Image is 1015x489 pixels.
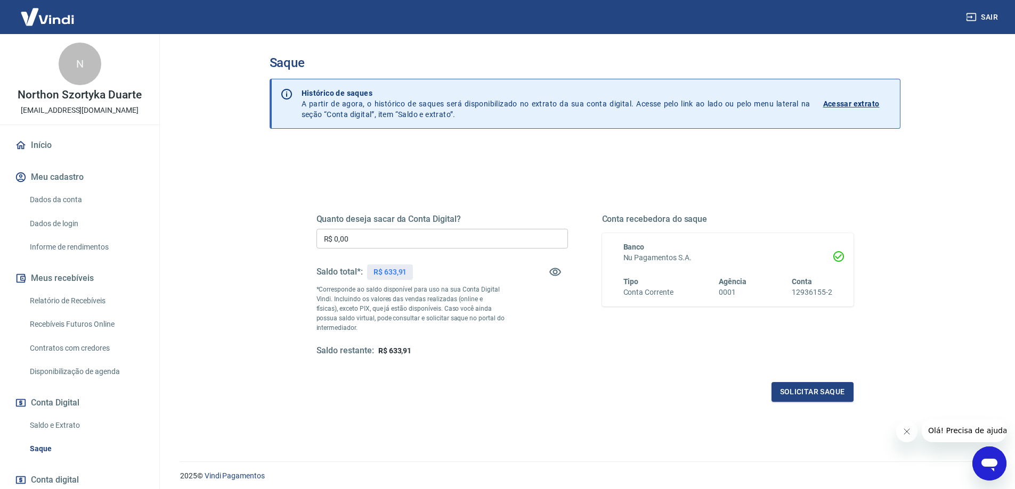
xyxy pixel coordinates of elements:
img: Vindi [13,1,82,33]
span: Agência [719,277,746,286]
button: Solicitar saque [772,382,854,402]
h6: Nu Pagamentos S.A. [623,252,832,263]
span: Tipo [623,277,639,286]
a: Início [13,134,147,157]
h5: Saldo total*: [316,267,363,277]
h3: Saque [270,55,900,70]
a: Vindi Pagamentos [205,471,265,480]
span: Conta digital [31,473,79,487]
p: Northon Szortyka Duarte [18,89,142,101]
span: Olá! Precisa de ajuda? [6,7,90,16]
p: Histórico de saques [302,88,810,98]
span: Banco [623,243,645,251]
button: Meus recebíveis [13,267,147,290]
button: Conta Digital [13,391,147,415]
a: Saldo e Extrato [26,415,147,436]
a: Acessar extrato [823,88,891,120]
a: Informe de rendimentos [26,236,147,258]
h5: Quanto deseja sacar da Conta Digital? [316,214,568,225]
iframe: Botão para abrir a janela de mensagens [972,446,1006,480]
h6: Conta Corrente [623,287,673,298]
div: N [59,43,101,85]
a: Recebíveis Futuros Online [26,313,147,335]
button: Meu cadastro [13,165,147,189]
iframe: Fechar mensagem [896,421,917,442]
span: Conta [792,277,812,286]
a: Disponibilização de agenda [26,361,147,383]
iframe: Mensagem da empresa [922,419,1006,442]
p: Acessar extrato [823,98,880,109]
h6: 0001 [719,287,746,298]
p: *Corresponde ao saldo disponível para uso na sua Conta Digital Vindi. Incluindo os valores das ve... [316,285,505,333]
span: R$ 633,91 [378,346,412,355]
h5: Conta recebedora do saque [602,214,854,225]
h5: Saldo restante: [316,345,374,357]
h6: 12936155-2 [792,287,832,298]
p: R$ 633,91 [373,267,407,278]
a: Relatório de Recebíveis [26,290,147,312]
a: Saque [26,438,147,460]
p: [EMAIL_ADDRESS][DOMAIN_NAME] [21,105,139,116]
a: Dados da conta [26,189,147,211]
a: Dados de login [26,213,147,235]
p: A partir de agora, o histórico de saques será disponibilizado no extrato da sua conta digital. Ac... [302,88,810,120]
a: Contratos com credores [26,337,147,359]
p: 2025 © [180,470,989,482]
button: Sair [964,7,1002,27]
